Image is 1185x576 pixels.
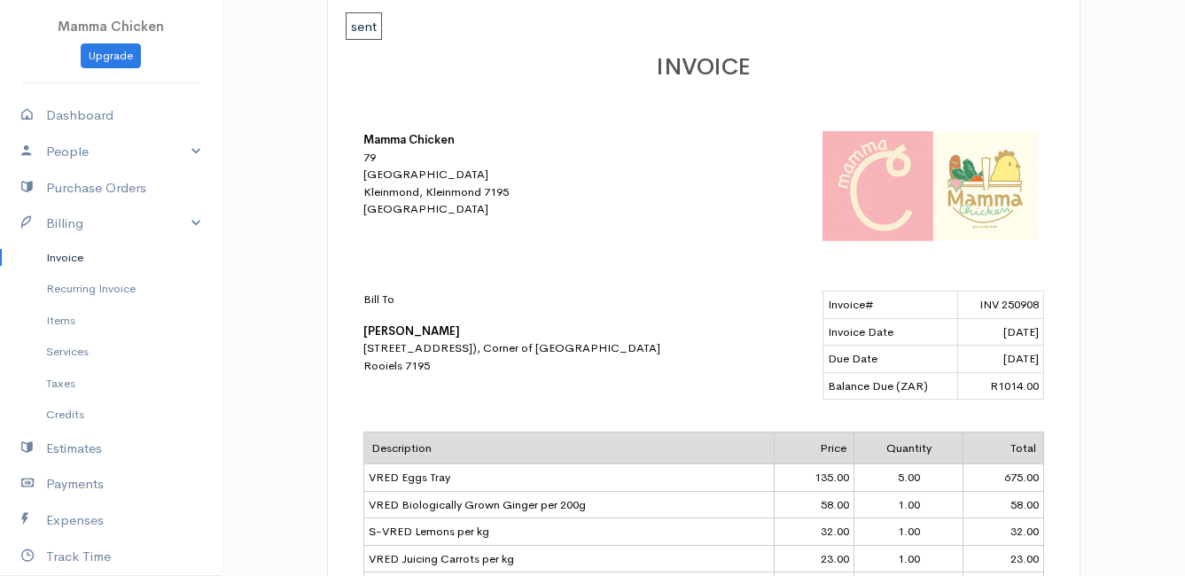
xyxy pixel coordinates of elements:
[854,518,963,546] td: 1.00
[958,318,1043,346] td: [DATE]
[822,292,958,319] td: Invoice#
[363,149,674,218] div: 79 [GEOGRAPHIC_DATA] Kleinmond, Kleinmond 7195 [GEOGRAPHIC_DATA]
[854,545,963,572] td: 1.00
[958,372,1043,400] td: R1014.00
[774,518,854,546] td: 32.00
[963,432,1043,464] td: Total
[346,12,382,40] span: sent
[774,545,854,572] td: 23.00
[774,491,854,518] td: 58.00
[363,323,460,339] b: [PERSON_NAME]
[958,346,1043,373] td: [DATE]
[854,464,963,492] td: 5.00
[822,346,958,373] td: Due Date
[774,432,854,464] td: Price
[963,545,1043,572] td: 23.00
[854,491,963,518] td: 1.00
[854,432,963,464] td: Quantity
[363,464,774,492] td: VRED Eggs Tray
[822,318,958,346] td: Invoice Date
[81,43,141,69] a: Upgrade
[363,55,1044,81] h1: INVOICE
[363,432,774,464] td: Description
[363,291,674,374] div: [STREET_ADDRESS]), Corner of [GEOGRAPHIC_DATA] Rooiels 7195
[958,292,1043,319] td: INV 250908
[822,131,1044,241] img: logo-42320.png
[363,291,674,308] p: Bill To
[363,518,774,546] td: S-VRED Lemons per kg
[363,132,455,147] b: Mamma Chicken
[963,518,1043,546] td: 32.00
[363,491,774,518] td: VRED Biologically Grown Ginger per 200g
[774,464,854,492] td: 135.00
[822,372,958,400] td: Balance Due (ZAR)
[58,18,164,35] span: Mamma Chicken
[963,491,1043,518] td: 58.00
[963,464,1043,492] td: 675.00
[363,545,774,572] td: VRED Juicing Carrots per kg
